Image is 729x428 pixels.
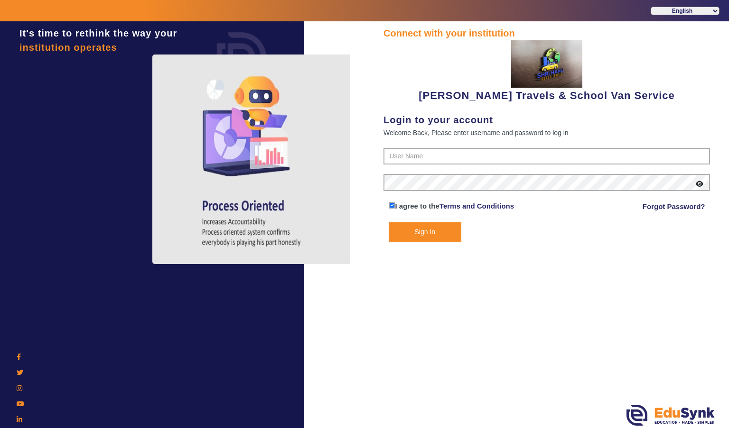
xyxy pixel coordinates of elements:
[19,28,177,38] span: It's time to rethink the way your
[383,26,710,40] div: Connect with your institution
[19,42,117,53] span: institution operates
[643,201,705,212] a: Forgot Password?
[626,405,715,426] img: edusynk.png
[511,40,582,88] img: 37949432-3b30-4ba8-a185-f7460df2d480
[383,148,710,165] input: User Name
[389,222,462,242] button: Sign In
[383,40,710,103] div: [PERSON_NAME] Travels & School Van Service
[383,113,710,127] div: Login to your account
[439,202,514,210] a: Terms and Conditions
[152,55,352,264] img: login4.png
[383,127,710,138] div: Welcome Back, Please enter username and password to log in
[395,202,439,210] span: I agree to the
[206,21,277,92] img: login.png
